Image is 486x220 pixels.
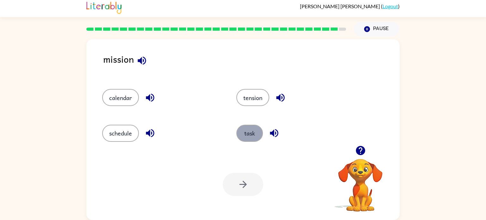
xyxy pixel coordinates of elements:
[329,149,392,212] video: Your browser must support playing .mp4 files to use Literably. Please try using another browser.
[383,3,398,9] a: Logout
[103,52,400,76] div: mission
[300,3,381,9] span: [PERSON_NAME] [PERSON_NAME]
[236,125,263,142] button: task
[102,89,139,106] button: calendar
[300,3,400,9] div: ( )
[236,89,269,106] button: tension
[354,22,400,36] button: Pause
[102,125,139,142] button: schedule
